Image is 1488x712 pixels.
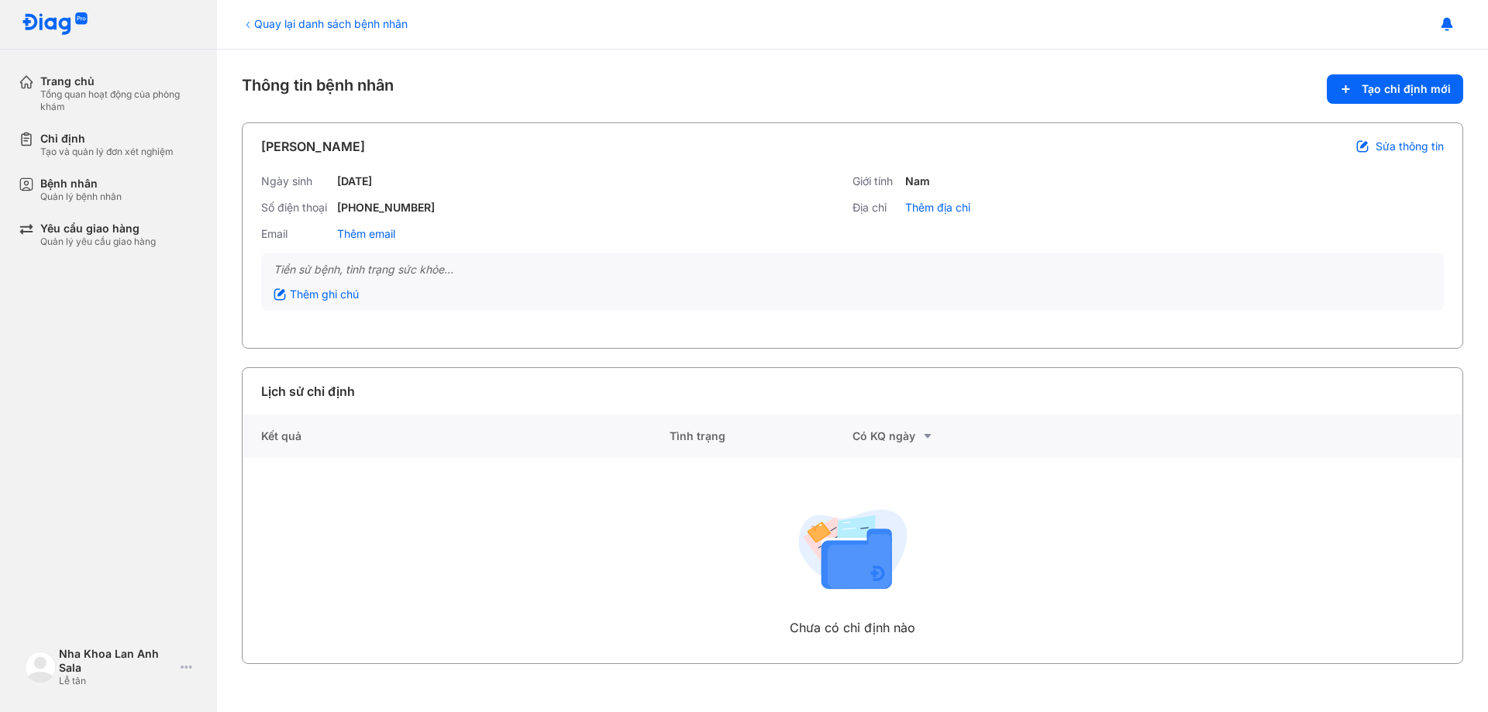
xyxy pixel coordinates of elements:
[852,201,899,215] div: Địa chỉ
[242,15,408,32] div: Quay lại danh sách bệnh nhân
[670,414,852,458] div: Tình trạng
[22,12,88,36] img: logo
[905,201,970,215] div: Thêm địa chỉ
[40,236,156,248] div: Quản lý yêu cầu giao hàng
[337,227,395,241] div: Thêm email
[261,227,331,241] div: Email
[261,174,331,188] div: Ngày sinh
[59,647,174,675] div: Nha Khoa Lan Anh Sala
[337,174,372,188] div: [DATE]
[852,174,899,188] div: Giới tính
[261,382,355,401] div: Lịch sử chỉ định
[243,414,670,458] div: Kết quả
[1376,139,1444,153] span: Sửa thông tin
[261,201,331,215] div: Số điện thoại
[337,201,435,215] div: [PHONE_NUMBER]
[274,263,1431,277] div: Tiền sử bệnh, tình trạng sức khỏe...
[40,74,198,88] div: Trang chủ
[40,191,122,203] div: Quản lý bệnh nhân
[1327,74,1463,104] button: Tạo chỉ định mới
[40,146,174,158] div: Tạo và quản lý đơn xét nghiệm
[852,427,1035,445] div: Có KQ ngày
[905,174,930,188] div: Nam
[261,137,365,156] div: [PERSON_NAME]
[40,88,198,113] div: Tổng quan hoạt động của phòng khám
[274,287,359,301] div: Thêm ghi chú
[59,675,174,687] div: Lễ tân
[40,222,156,236] div: Yêu cầu giao hàng
[242,74,1463,104] div: Thông tin bệnh nhân
[1362,82,1451,96] span: Tạo chỉ định mới
[790,618,915,637] div: Chưa có chỉ định nào
[25,652,56,683] img: logo
[40,177,122,191] div: Bệnh nhân
[40,132,174,146] div: Chỉ định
